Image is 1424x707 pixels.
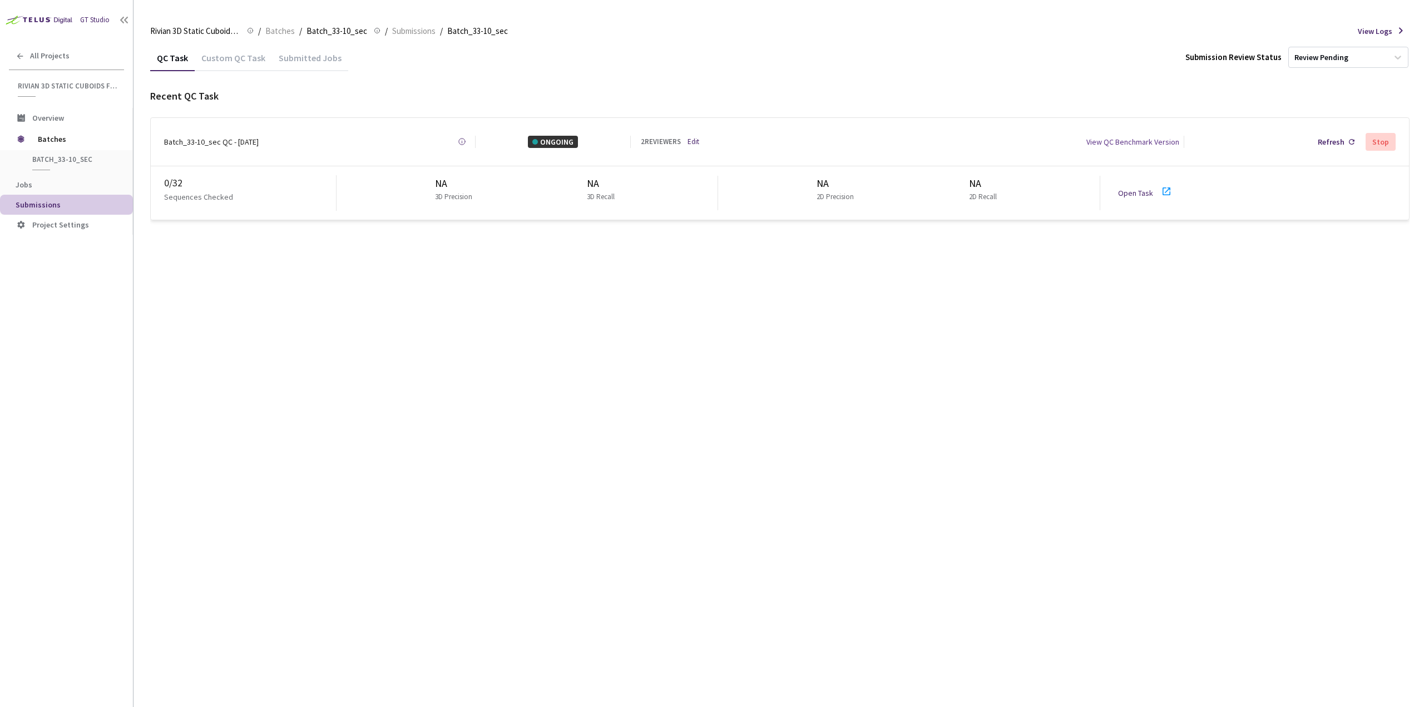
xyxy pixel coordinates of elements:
[641,136,681,147] div: 2 REVIEWERS
[32,113,64,123] span: Overview
[1086,136,1179,148] div: View QC Benchmark Version
[528,136,578,148] div: ONGOING
[18,81,117,91] span: Rivian 3D Static Cuboids fixed[2024-25]
[32,220,89,230] span: Project Settings
[440,24,443,38] li: /
[150,52,195,71] div: QC Task
[1294,52,1348,63] div: Review Pending
[969,176,1001,191] div: NA
[1318,136,1344,148] div: Refresh
[272,52,348,71] div: Submitted Jobs
[435,191,472,202] p: 3D Precision
[263,24,297,37] a: Batches
[688,136,699,147] a: Edit
[969,191,997,202] p: 2D Recall
[385,24,388,38] li: /
[1118,188,1153,198] a: Open Task
[164,175,336,191] div: 0 / 32
[32,155,115,164] span: Batch_33-10_sec
[587,191,615,202] p: 3D Recall
[164,191,233,203] p: Sequences Checked
[164,136,259,148] div: Batch_33-10_sec QC - [DATE]
[447,24,508,38] span: Batch_33-10_sec
[16,200,61,210] span: Submissions
[587,176,619,191] div: NA
[817,176,858,191] div: NA
[30,51,70,61] span: All Projects
[817,191,854,202] p: 2D Precision
[38,128,114,150] span: Batches
[150,88,1410,104] div: Recent QC Task
[1372,137,1389,146] div: Stop
[16,180,32,190] span: Jobs
[299,24,302,38] li: /
[80,14,110,26] div: GT Studio
[150,24,240,38] span: Rivian 3D Static Cuboids fixed[2024-25]
[1185,51,1282,64] div: Submission Review Status
[265,24,295,38] span: Batches
[392,24,436,38] span: Submissions
[390,24,438,37] a: Submissions
[195,52,272,71] div: Custom QC Task
[258,24,261,38] li: /
[435,176,477,191] div: NA
[306,24,367,38] span: Batch_33-10_sec
[1358,25,1392,37] span: View Logs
